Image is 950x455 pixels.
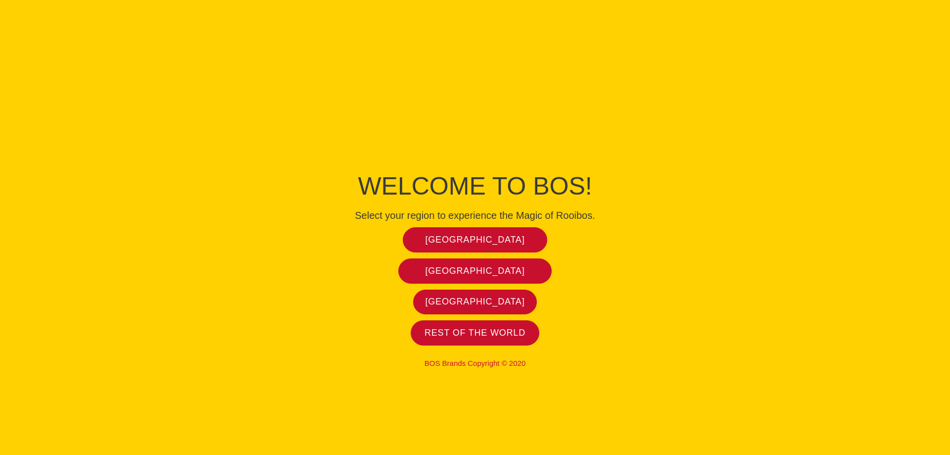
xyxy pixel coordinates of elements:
[426,265,525,277] span: [GEOGRAPHIC_DATA]
[398,258,552,284] a: [GEOGRAPHIC_DATA]
[426,296,525,307] span: [GEOGRAPHIC_DATA]
[438,84,512,158] img: Bos Brands
[426,234,525,246] span: [GEOGRAPHIC_DATA]
[425,327,525,339] span: Rest of the world
[252,359,698,368] p: BOS Brands Copyright © 2020
[411,320,539,346] a: Rest of the world
[252,169,698,203] h1: Welcome to BOS!
[252,209,698,221] h4: Select your region to experience the Magic of Rooibos.
[413,290,537,315] a: [GEOGRAPHIC_DATA]
[403,227,548,253] a: [GEOGRAPHIC_DATA]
